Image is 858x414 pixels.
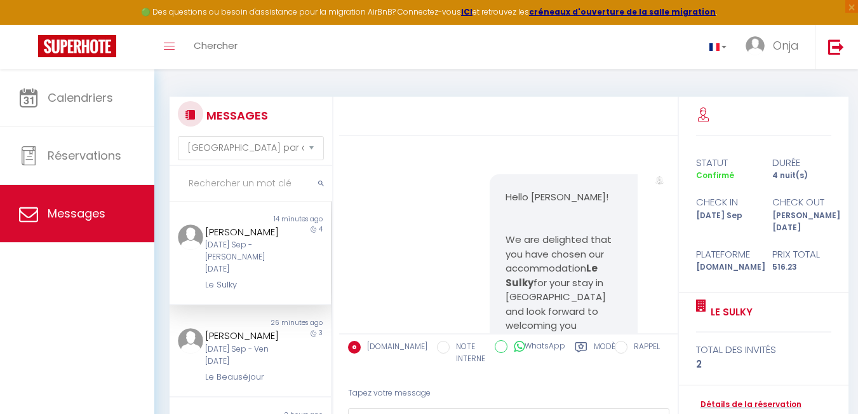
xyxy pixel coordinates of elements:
[205,328,283,343] div: [PERSON_NAME]
[763,170,840,182] div: 4 nuit(s)
[250,214,331,224] div: 14 minutes ago
[696,357,832,372] div: 2
[170,166,332,202] input: Rechercher un mot clé
[696,342,832,357] div: total des invités
[507,340,565,354] label: WhatsApp
[763,261,840,273] div: 516.23
[205,343,283,368] div: [DATE] Sep - Ven [DATE]
[184,25,247,69] a: Chercher
[773,38,799,53] span: Onja
[696,170,734,181] span: Confirmé
[706,305,753,320] a: Le Sulky
[178,328,203,354] img: ...
[687,247,763,262] div: Plateforme
[48,205,105,221] span: Messages
[736,25,815,69] a: ... Onja
[594,341,627,367] label: Modèles
[687,195,763,210] div: check in
[205,239,283,275] div: [DATE] Sep - [PERSON_NAME] [DATE]
[746,36,765,55] img: ...
[687,261,763,273] div: [DOMAIN_NAME]
[203,101,268,130] h3: MESSAGES
[38,35,116,57] img: Super Booking
[627,341,660,355] label: RAPPEL
[654,176,665,184] img: ...
[348,378,669,409] div: Tapez votre message
[763,210,840,234] div: [PERSON_NAME] [DATE]
[763,247,840,262] div: Prix total
[529,6,716,17] a: créneaux d'ouverture de la salle migration
[319,224,323,234] span: 4
[687,155,763,170] div: statut
[506,261,600,289] strong: Le Sulky
[506,190,622,205] p: Hello [PERSON_NAME]!
[48,90,113,106] span: Calendriers
[763,155,840,170] div: durée
[828,39,844,55] img: logout
[450,341,485,365] label: NOTE INTERNE
[763,195,840,210] div: check out
[506,233,622,347] p: We are delighted that you have chosen our accommodation for your stay in [GEOGRAPHIC_DATA] and lo...
[178,224,203,250] img: ...
[205,279,283,291] div: Le Sulky
[194,39,238,52] span: Chercher
[205,224,283,240] div: [PERSON_NAME]
[205,371,283,383] div: Le Beauséjour
[319,328,323,338] span: 3
[687,210,763,234] div: [DATE] Sep
[461,6,473,17] a: ICI
[48,148,121,163] span: Réservations
[250,318,331,328] div: 26 minutes ago
[696,399,801,411] a: Détails de la réservation
[361,341,427,355] label: [DOMAIN_NAME]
